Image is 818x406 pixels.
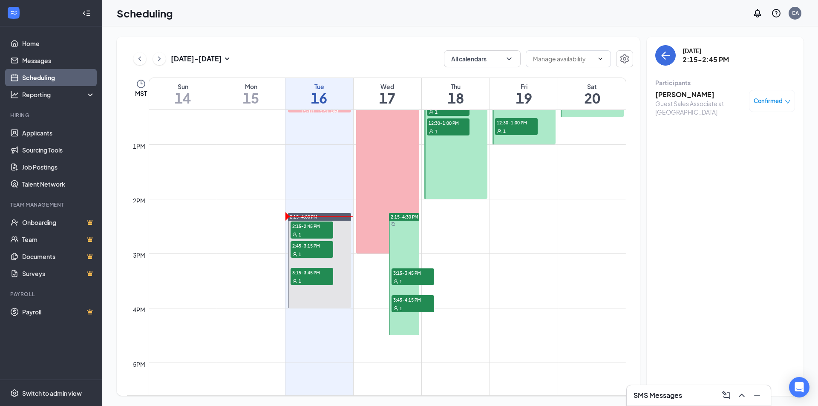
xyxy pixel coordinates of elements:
svg: Analysis [10,90,19,99]
button: ChevronUp [735,389,749,402]
a: PayrollCrown [22,303,95,320]
div: Switch to admin view [22,389,82,397]
div: Sun [149,82,217,91]
svg: QuestionInfo [771,8,781,18]
div: Hiring [10,112,93,119]
svg: ChevronLeft [135,54,144,64]
div: 4pm [131,305,147,314]
svg: ChevronUp [737,390,747,400]
a: Scheduling [22,69,95,86]
a: September 15, 2025 [217,78,285,109]
svg: ComposeMessage [721,390,732,400]
svg: ChevronRight [155,54,164,64]
svg: Clock [136,79,146,89]
span: 3:45-4:15 PM [392,295,434,304]
a: SurveysCrown [22,265,95,282]
span: 1 [435,109,438,115]
h1: 18 [422,91,490,105]
div: Fri [490,82,558,91]
button: Minimize [750,389,764,402]
span: Confirmed [754,97,783,105]
span: 2:15-4:00 PM [290,214,317,220]
a: Applicants [22,124,95,141]
div: Wed [354,82,421,91]
span: down [785,99,791,105]
h1: 16 [285,91,353,105]
a: September 18, 2025 [422,78,490,109]
input: Manage availability [533,54,593,63]
a: Home [22,35,95,52]
div: 3pm [131,251,147,260]
a: Job Postings [22,158,95,176]
button: ComposeMessage [720,389,733,402]
a: September 20, 2025 [558,78,626,109]
div: Reporting [22,90,95,99]
span: 1 [299,278,301,284]
svg: ChevronDown [505,55,513,63]
span: 2:15-4:30 PM [391,214,418,220]
svg: ArrowLeft [660,50,671,60]
svg: User [292,232,297,237]
div: 1pm [131,141,147,151]
svg: Collapse [82,9,91,17]
h1: Scheduling [117,6,173,20]
h3: [PERSON_NAME] [655,90,745,99]
svg: User [497,129,502,134]
svg: User [429,129,434,134]
a: September 17, 2025 [354,78,421,109]
span: 3:15-3:45 PM [392,268,434,277]
h1: 20 [558,91,626,105]
button: All calendarsChevronDown [444,50,521,67]
svg: User [429,109,434,115]
a: September 16, 2025 [285,78,353,109]
svg: Sync [391,222,395,226]
h1: 15 [217,91,285,105]
div: [DATE] [683,46,729,55]
svg: SmallChevronDown [222,54,232,64]
h1: 17 [354,91,421,105]
svg: User [393,306,398,311]
div: Mon [217,82,285,91]
a: OnboardingCrown [22,214,95,231]
div: Team Management [10,201,93,208]
div: Thu [422,82,490,91]
span: 1 [400,305,402,311]
div: 5pm [131,360,147,369]
a: Sourcing Tools [22,141,95,158]
a: DocumentsCrown [22,248,95,265]
h1: 19 [490,91,558,105]
span: 2:15-2:45 PM [291,222,333,230]
a: September 19, 2025 [490,78,558,109]
svg: Settings [10,389,19,397]
span: 12:30-1:00 PM [427,118,469,127]
div: Payroll [10,291,93,298]
a: TeamCrown [22,231,95,248]
a: Talent Network [22,176,95,193]
div: Participants [655,78,795,87]
button: Settings [616,50,633,67]
svg: User [292,279,297,284]
span: MST [135,89,147,98]
button: ChevronLeft [133,52,146,65]
svg: WorkstreamLogo [9,9,18,17]
div: Open Intercom Messenger [789,377,809,397]
svg: ChevronDown [597,55,604,62]
div: CA [792,9,799,17]
svg: Notifications [752,8,763,18]
span: 1 [435,129,438,135]
h3: [DATE] - [DATE] [171,54,222,63]
svg: User [292,252,297,257]
a: Messages [22,52,95,69]
div: 12:10-12:25 PM [288,109,351,116]
svg: Minimize [752,390,762,400]
svg: User [393,279,398,284]
h3: 2:15-2:45 PM [683,55,729,64]
span: 3:15-3:45 PM [291,268,333,276]
button: ChevronRight [153,52,166,65]
span: 1 [503,128,506,134]
span: 1 [299,251,301,257]
h1: 14 [149,91,217,105]
span: 1 [400,279,402,285]
h3: SMS Messages [634,391,682,400]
